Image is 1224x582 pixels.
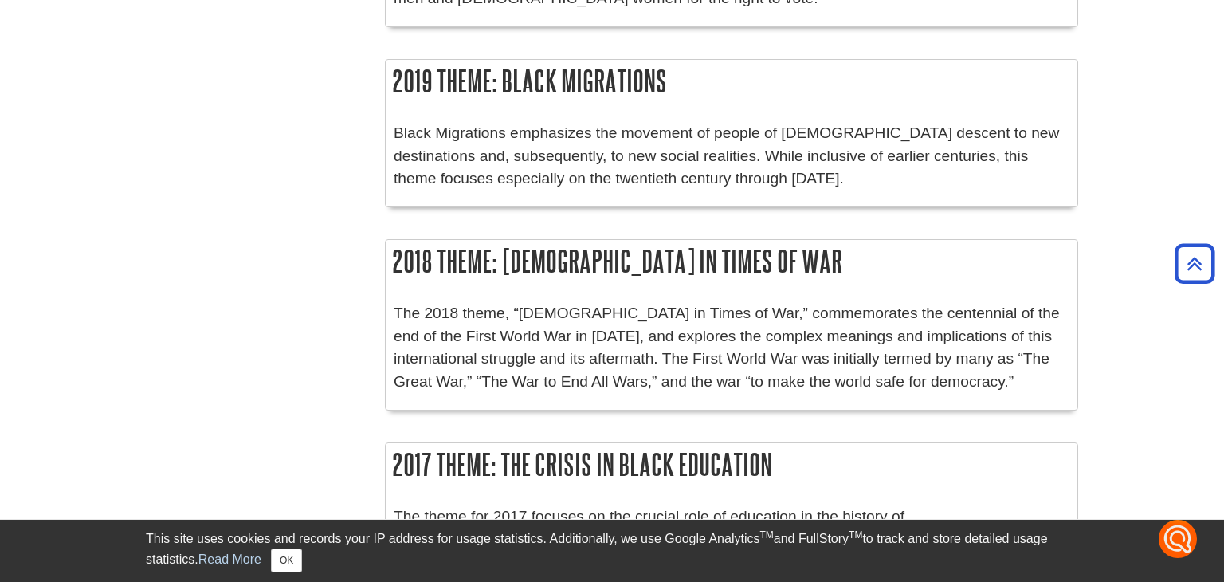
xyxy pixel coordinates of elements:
[271,549,302,572] button: Close
[146,529,1078,572] div: This site uses cookies and records your IP address for usage statistics. Additionally, we use Goo...
[198,553,261,566] a: Read More
[759,529,773,541] sup: TM
[386,443,1077,486] h2: 2017 Theme: The Crisis in Black Education
[1169,253,1220,274] a: Back to Top
[394,302,1069,402] div: The 2018 theme, “[DEMOGRAPHIC_DATA] in Times of War,” commemorates the centennial of the end of t...
[849,529,862,541] sup: TM
[386,60,1077,102] h2: 2019 Theme: Black Migrations
[386,240,1077,282] h2: 2018 Theme: [DEMOGRAPHIC_DATA] in Times of War
[394,122,1069,191] p: Black Migrations emphasizes the movement of people of [DEMOGRAPHIC_DATA] descent to new destinati...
